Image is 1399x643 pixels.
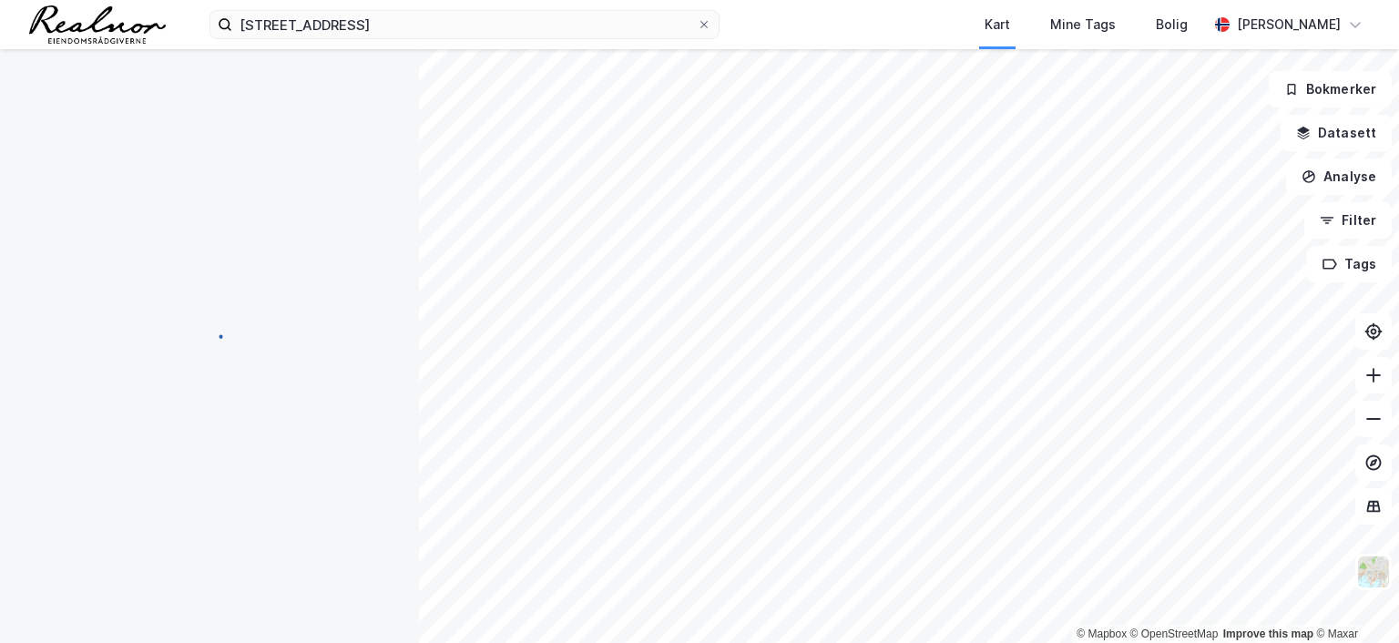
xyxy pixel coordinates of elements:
[1286,158,1392,195] button: Analyse
[1237,14,1341,36] div: [PERSON_NAME]
[1304,202,1392,239] button: Filter
[1050,14,1116,36] div: Mine Tags
[1307,246,1392,282] button: Tags
[1156,14,1188,36] div: Bolig
[195,321,224,350] img: spinner.a6d8c91a73a9ac5275cf975e30b51cfb.svg
[1223,628,1313,640] a: Improve this map
[1130,628,1219,640] a: OpenStreetMap
[232,11,697,38] input: Søk på adresse, matrikkel, gårdeiere, leietakere eller personer
[1308,556,1399,643] div: Kontrollprogram for chat
[1281,115,1392,151] button: Datasett
[1308,556,1399,643] iframe: Chat Widget
[985,14,1010,36] div: Kart
[1077,628,1127,640] a: Mapbox
[29,5,166,44] img: realnor-logo.934646d98de889bb5806.png
[1269,71,1392,107] button: Bokmerker
[1356,555,1391,589] img: Z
